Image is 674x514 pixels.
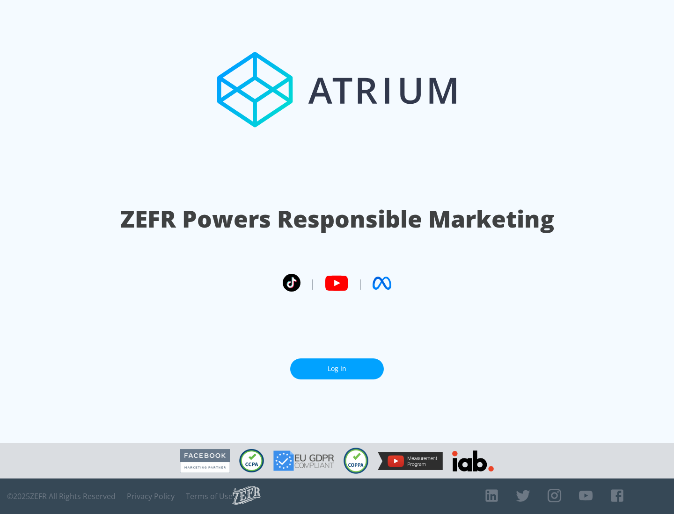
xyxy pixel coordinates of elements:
img: IAB [452,450,494,471]
h1: ZEFR Powers Responsible Marketing [120,203,554,235]
span: | [358,276,363,290]
a: Privacy Policy [127,492,175,501]
img: YouTube Measurement Program [378,452,443,470]
img: GDPR Compliant [273,450,334,471]
span: | [310,276,315,290]
img: COPPA Compliant [344,448,368,474]
img: CCPA Compliant [239,449,264,472]
img: Facebook Marketing Partner [180,449,230,473]
a: Log In [290,358,384,379]
span: © 2025 ZEFR All Rights Reserved [7,492,116,501]
a: Terms of Use [186,492,233,501]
